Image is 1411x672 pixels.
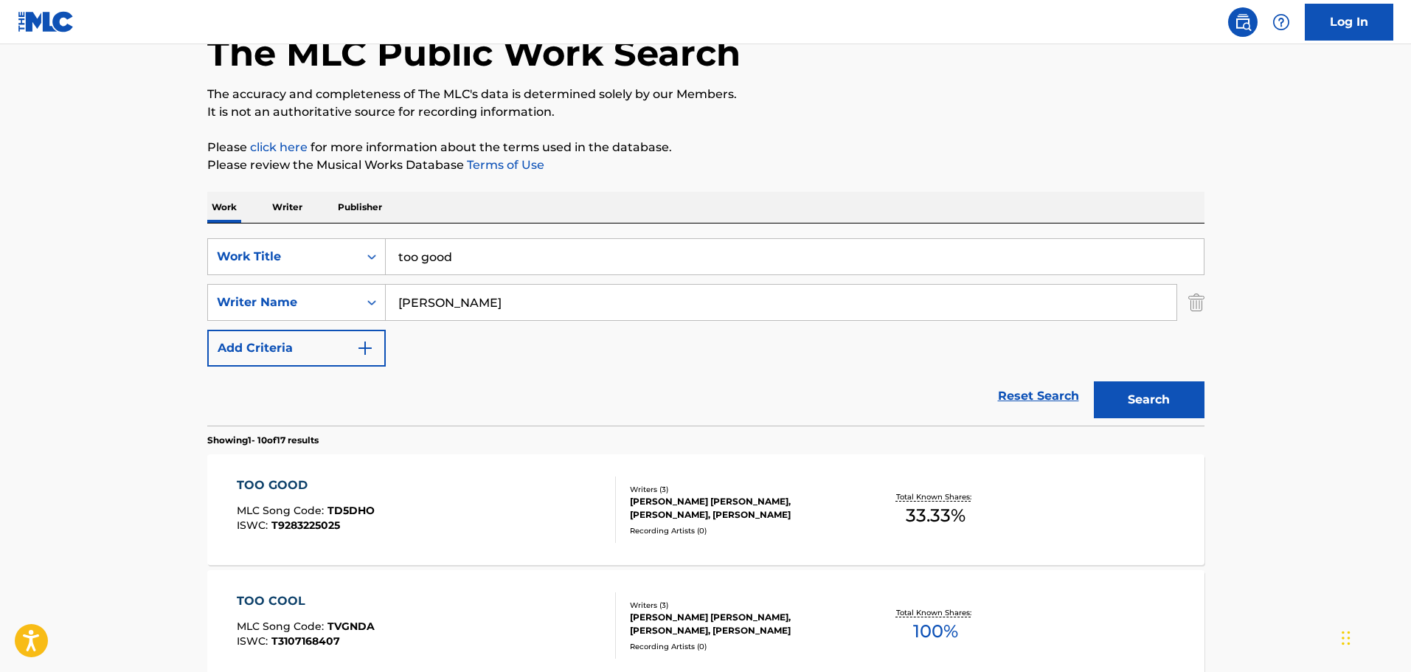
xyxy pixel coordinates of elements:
span: MLC Song Code : [237,504,327,517]
p: The accuracy and completeness of The MLC's data is determined solely by our Members. [207,86,1204,103]
p: Writer [268,192,307,223]
p: It is not an authoritative source for recording information. [207,103,1204,121]
iframe: Chat Widget [1337,601,1411,672]
div: [PERSON_NAME] [PERSON_NAME], [PERSON_NAME], [PERSON_NAME] [630,495,853,522]
a: Reset Search [991,380,1086,412]
button: Search [1094,381,1204,418]
p: Please for more information about the terms used in the database. [207,139,1204,156]
p: Total Known Shares: [896,491,975,502]
div: [PERSON_NAME] [PERSON_NAME], [PERSON_NAME], [PERSON_NAME] [630,611,853,637]
p: Total Known Shares: [896,607,975,618]
a: Terms of Use [464,158,544,172]
span: TD5DHO [327,504,375,517]
a: TOO GOODMLC Song Code:TD5DHOISWC:T9283225025Writers (3)[PERSON_NAME] [PERSON_NAME], [PERSON_NAME]... [207,454,1204,565]
div: Drag [1342,616,1351,660]
span: T9283225025 [271,519,340,532]
span: TVGNDA [327,620,375,633]
span: 100 % [913,618,958,645]
p: Publisher [333,192,386,223]
div: Help [1266,7,1296,37]
form: Search Form [207,238,1204,426]
img: help [1272,13,1290,31]
p: Showing 1 - 10 of 17 results [207,434,319,447]
div: Recording Artists ( 0 ) [630,525,853,536]
div: Writers ( 3 ) [630,484,853,495]
div: Recording Artists ( 0 ) [630,641,853,652]
div: TOO GOOD [237,477,375,494]
p: Work [207,192,241,223]
div: TOO COOL [237,592,375,610]
img: Delete Criterion [1188,284,1204,321]
button: Add Criteria [207,330,386,367]
span: 33.33 % [906,502,965,529]
span: T3107168407 [271,634,340,648]
div: Work Title [217,248,350,266]
div: Writer Name [217,294,350,311]
span: ISWC : [237,634,271,648]
img: search [1234,13,1252,31]
img: 9d2ae6d4665cec9f34b9.svg [356,339,374,357]
img: MLC Logo [18,11,74,32]
div: Writers ( 3 ) [630,600,853,611]
span: MLC Song Code : [237,620,327,633]
a: click here [250,140,308,154]
span: ISWC : [237,519,271,532]
h1: The MLC Public Work Search [207,31,741,75]
a: Log In [1305,4,1393,41]
p: Please review the Musical Works Database [207,156,1204,174]
a: Public Search [1228,7,1258,37]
